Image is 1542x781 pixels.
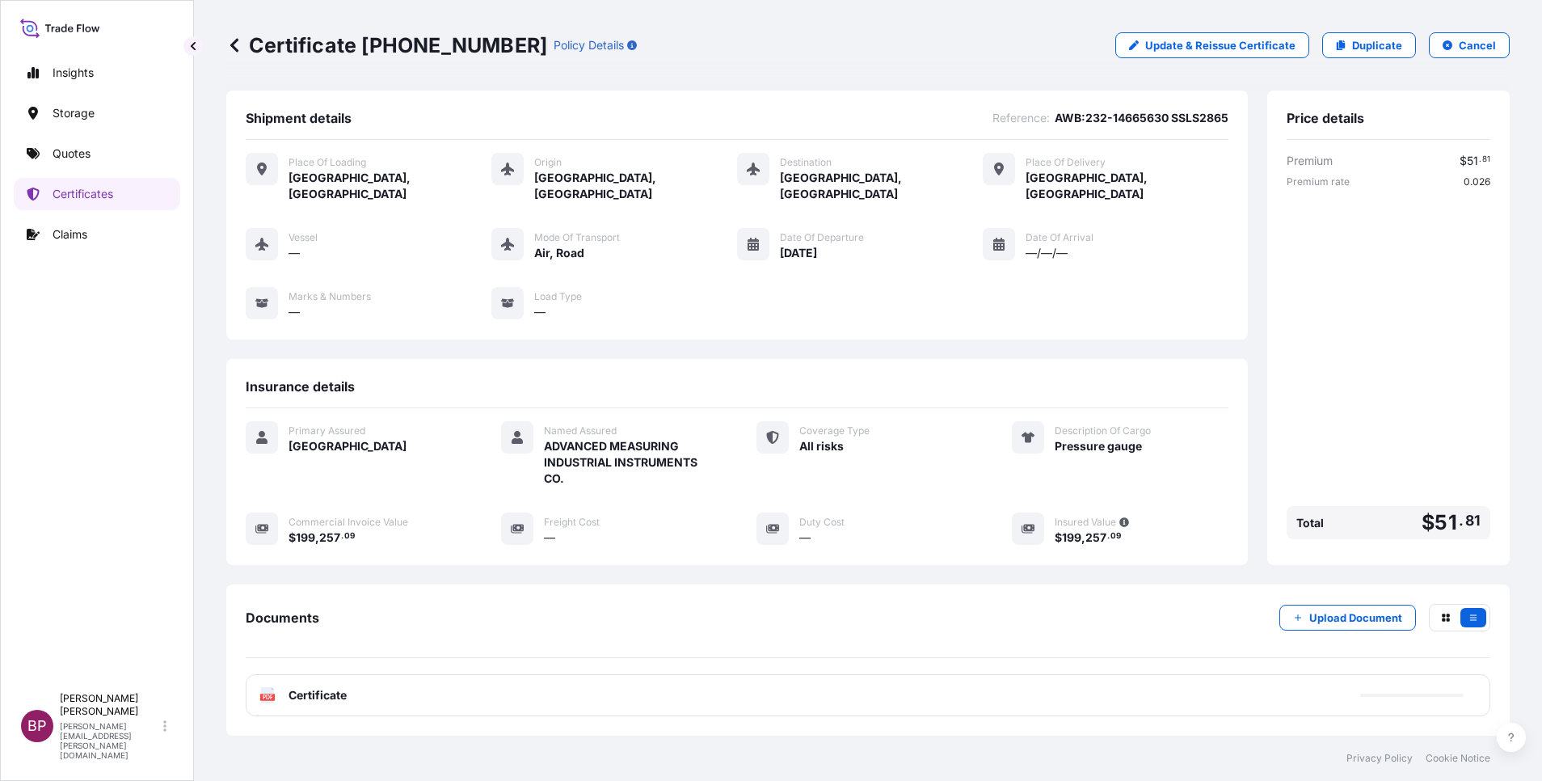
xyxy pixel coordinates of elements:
[799,424,870,437] span: Coverage Type
[534,231,620,244] span: Mode of Transport
[544,438,718,487] span: ADVANCED MEASURING INDUSTRIAL INSTRUMENTS CO.
[289,231,318,244] span: Vessel
[289,156,366,169] span: Place of Loading
[14,57,180,89] a: Insights
[1055,532,1062,543] span: $
[1287,175,1350,188] span: Premium rate
[1459,37,1496,53] p: Cancel
[1279,605,1416,631] button: Upload Document
[1467,155,1478,167] span: 51
[1460,155,1467,167] span: $
[1296,515,1324,531] span: Total
[544,530,555,546] span: —
[1464,175,1490,188] span: 0.026
[534,290,582,303] span: Load Type
[296,532,315,543] span: 199
[1145,37,1296,53] p: Update & Reissue Certificate
[1026,170,1228,202] span: [GEOGRAPHIC_DATA], [GEOGRAPHIC_DATA]
[53,186,113,202] p: Certificates
[246,110,352,126] span: Shipment details
[1055,424,1151,437] span: Description Of Cargo
[226,32,547,58] p: Certificate [PHONE_NUMBER]
[534,170,737,202] span: [GEOGRAPHIC_DATA], [GEOGRAPHIC_DATA]
[1352,37,1402,53] p: Duplicate
[289,245,300,261] span: —
[14,218,180,251] a: Claims
[544,516,600,529] span: Freight Cost
[14,137,180,170] a: Quotes
[53,65,94,81] p: Insights
[554,37,624,53] p: Policy Details
[1055,516,1116,529] span: Insured Value
[1435,513,1456,533] span: 51
[1085,532,1106,543] span: 257
[780,170,983,202] span: [GEOGRAPHIC_DATA], [GEOGRAPHIC_DATA]
[544,424,617,437] span: Named Assured
[1026,156,1106,169] span: Place of Delivery
[1115,32,1309,58] a: Update & Reissue Certificate
[1026,245,1068,261] span: —/—/—
[1465,516,1481,526] span: 81
[534,156,562,169] span: Origin
[992,110,1050,126] span: Reference :
[1287,110,1364,126] span: Price details
[799,438,844,454] span: All risks
[1055,438,1142,454] span: Pressure gauge
[534,304,546,320] span: —
[289,516,408,529] span: Commercial Invoice Value
[319,532,340,543] span: 257
[1107,534,1110,539] span: .
[53,146,91,162] p: Quotes
[1062,532,1081,543] span: 199
[1287,153,1333,169] span: Premium
[344,534,355,539] span: 09
[53,226,87,243] p: Claims
[780,245,817,261] span: [DATE]
[315,532,319,543] span: ,
[1081,532,1085,543] span: ,
[14,178,180,210] a: Certificates
[341,534,343,539] span: .
[799,516,845,529] span: Duty Cost
[1026,231,1093,244] span: Date of Arrival
[53,105,95,121] p: Storage
[14,97,180,129] a: Storage
[1346,752,1413,765] a: Privacy Policy
[27,718,47,734] span: BP
[799,530,811,546] span: —
[246,378,355,395] span: Insurance details
[1429,32,1510,58] button: Cancel
[246,610,319,626] span: Documents
[1482,157,1490,163] span: 81
[60,721,160,760] p: [PERSON_NAME][EMAIL_ADDRESS][PERSON_NAME][DOMAIN_NAME]
[289,438,407,454] span: [GEOGRAPHIC_DATA]
[1055,110,1228,126] span: AWB:232-14665630 SSLS2865
[289,424,365,437] span: Primary Assured
[780,156,832,169] span: Destination
[60,692,160,718] p: [PERSON_NAME] [PERSON_NAME]
[289,170,491,202] span: [GEOGRAPHIC_DATA], [GEOGRAPHIC_DATA]
[1479,157,1481,163] span: .
[289,687,347,703] span: Certificate
[289,290,371,303] span: Marks & Numbers
[1309,610,1402,626] p: Upload Document
[1426,752,1490,765] a: Cookie Notice
[534,245,584,261] span: Air, Road
[1322,32,1416,58] a: Duplicate
[1110,534,1121,539] span: 09
[289,532,296,543] span: $
[289,304,300,320] span: —
[1459,516,1464,526] span: .
[780,231,864,244] span: Date of Departure
[263,694,273,700] text: PDF
[1422,513,1435,533] span: $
